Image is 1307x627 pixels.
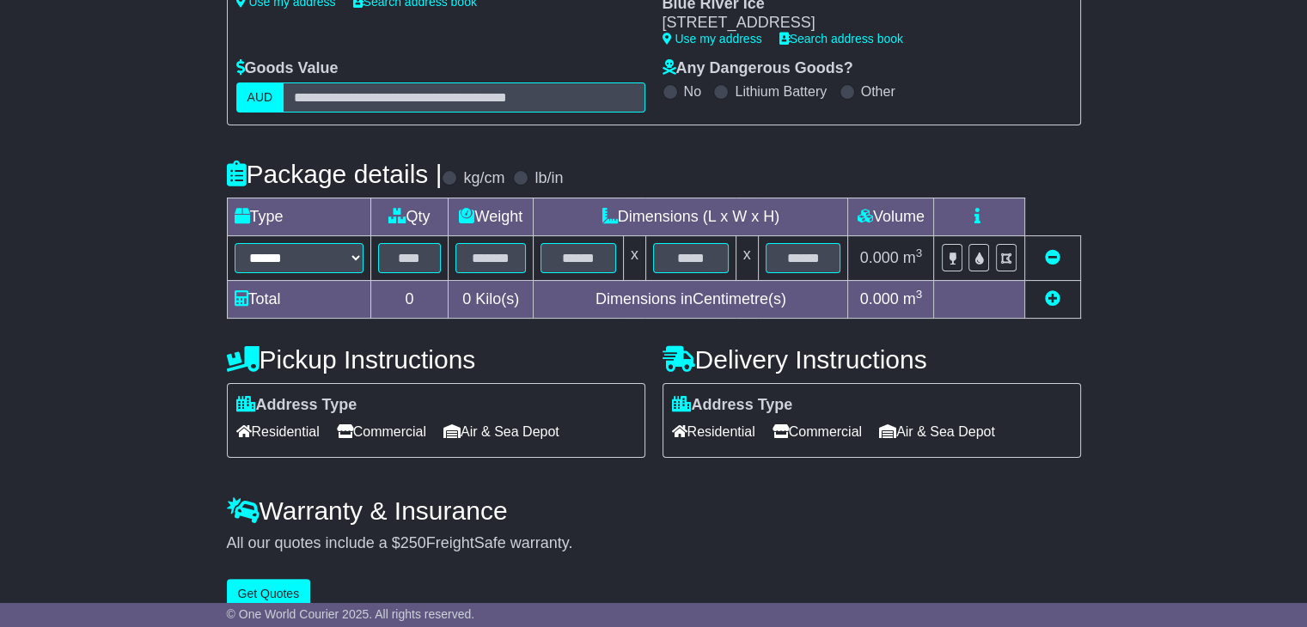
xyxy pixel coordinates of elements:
[227,496,1081,525] h4: Warranty & Insurance
[449,280,534,318] td: Kilo(s)
[534,198,848,235] td: Dimensions (L x W x H)
[736,235,758,280] td: x
[236,396,357,415] label: Address Type
[916,247,923,259] sup: 3
[1045,249,1060,266] a: Remove this item
[916,288,923,301] sup: 3
[463,169,504,188] label: kg/cm
[663,32,762,46] a: Use my address
[227,198,370,235] td: Type
[227,345,645,374] h4: Pickup Instructions
[400,534,426,551] span: 250
[663,14,1054,33] div: [STREET_ADDRESS]
[672,418,755,445] span: Residential
[848,198,934,235] td: Volume
[534,280,848,318] td: Dimensions in Centimetre(s)
[672,396,793,415] label: Address Type
[903,249,923,266] span: m
[1045,290,1060,307] a: Add new item
[623,235,645,280] td: x
[663,345,1081,374] h4: Delivery Instructions
[462,290,471,307] span: 0
[227,280,370,318] td: Total
[236,418,320,445] span: Residential
[735,83,827,100] label: Lithium Battery
[879,418,995,445] span: Air & Sea Depot
[773,418,862,445] span: Commercial
[861,83,895,100] label: Other
[779,32,903,46] a: Search address book
[227,607,475,621] span: © One World Courier 2025. All rights reserved.
[443,418,559,445] span: Air & Sea Depot
[227,160,443,188] h4: Package details |
[227,534,1081,553] div: All our quotes include a $ FreightSafe warranty.
[903,290,923,307] span: m
[684,83,701,100] label: No
[337,418,426,445] span: Commercial
[860,290,899,307] span: 0.000
[227,579,311,609] button: Get Quotes
[534,169,563,188] label: lb/in
[236,82,284,113] label: AUD
[449,198,534,235] td: Weight
[236,59,339,78] label: Goods Value
[663,59,853,78] label: Any Dangerous Goods?
[370,198,449,235] td: Qty
[860,249,899,266] span: 0.000
[370,280,449,318] td: 0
